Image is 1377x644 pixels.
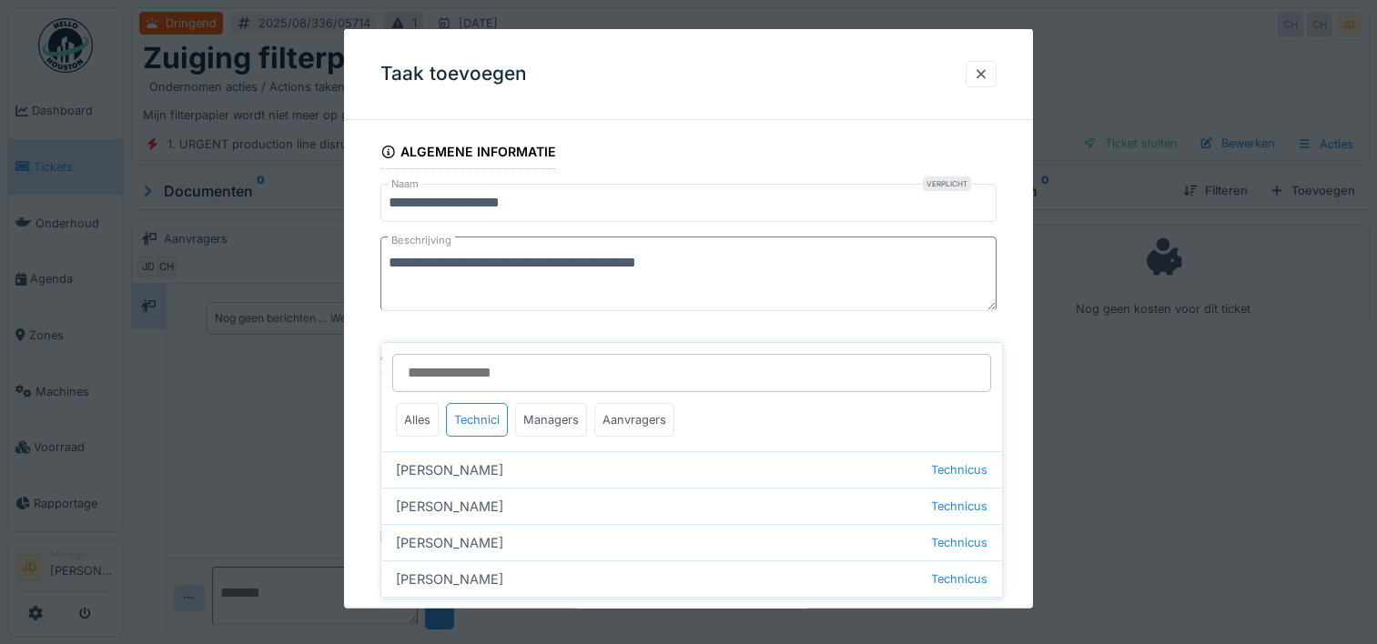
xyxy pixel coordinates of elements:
[388,229,455,252] label: Beschrijving
[931,534,987,551] span: Technicus
[380,341,509,372] div: Toewijzen aan
[923,176,971,191] div: Verplicht
[931,461,987,478] span: Technicus
[380,63,527,86] h3: Taak toevoegen
[381,597,1002,633] div: Buiku Matondo
[381,451,1002,488] div: [PERSON_NAME]
[396,403,439,437] div: Alles
[380,138,556,169] div: Algemene informatie
[381,488,1002,524] div: [PERSON_NAME]
[381,560,1002,597] div: [PERSON_NAME]
[931,570,987,588] span: Technicus
[446,403,508,437] div: Technici
[931,498,987,515] span: Technicus
[381,524,1002,560] div: [PERSON_NAME]
[515,403,587,437] div: Managers
[594,403,674,437] div: Aanvragers
[388,176,422,192] label: Naam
